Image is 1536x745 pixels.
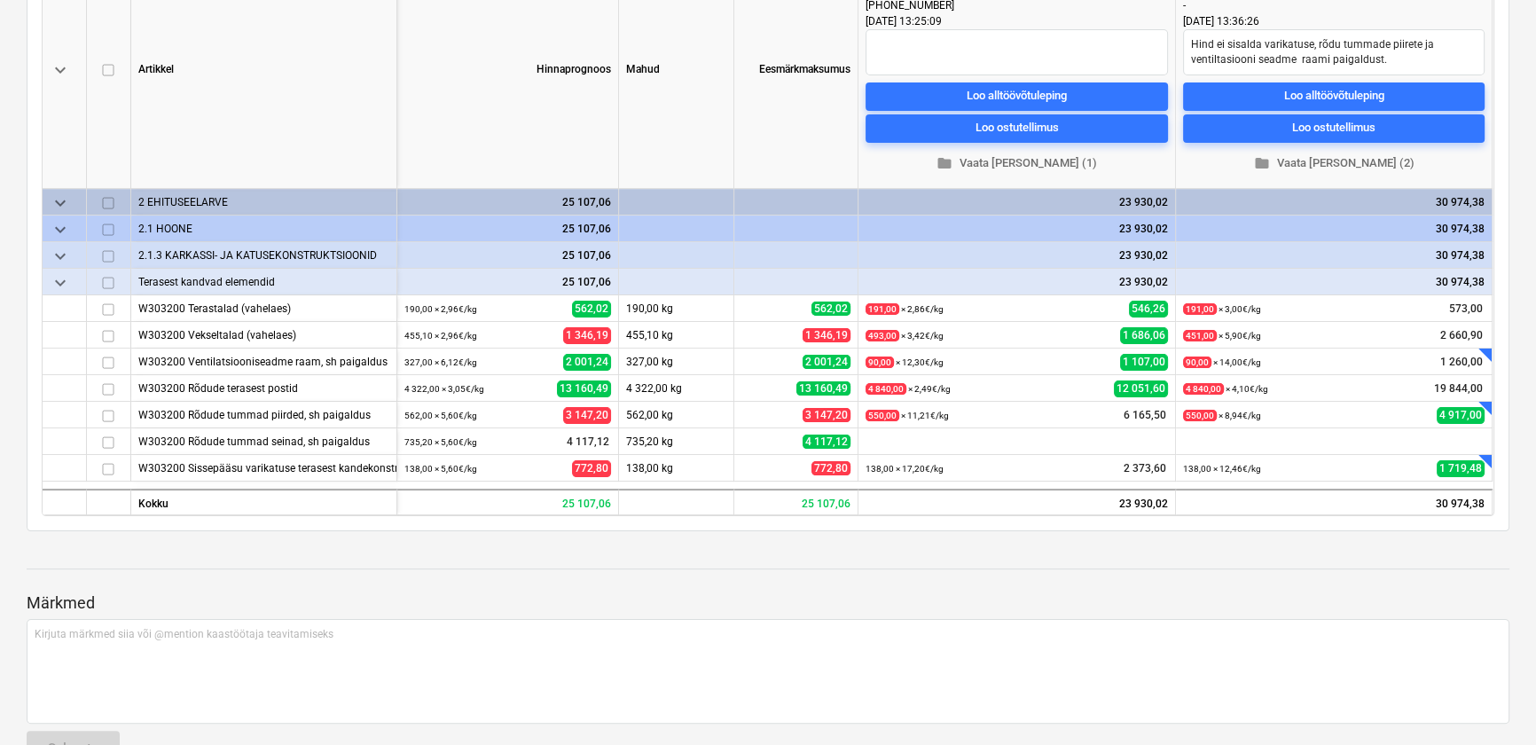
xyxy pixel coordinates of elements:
div: Terasest kandvad elemendid [138,269,389,294]
div: 23 930,02 [866,269,1168,295]
div: 25 107,06 [734,489,858,515]
div: 25 107,06 [404,189,611,216]
div: W303200 Ventilatsiooniseadme raam, sh paigaldus [138,349,389,374]
small: 138,00 × 5,60€ / kg [404,464,477,474]
span: 2 373,60 [1122,461,1168,476]
small: 455,10 × 2,96€ / kg [404,331,477,341]
div: 25 107,06 [404,242,611,269]
div: W303200 Rõdude tummad seinad, sh paigaldus [138,428,389,454]
div: Loo alltöövõtuleping [967,86,1067,106]
iframe: Chat Widget [1447,660,1536,745]
div: 2 EHITUSEELARVE [138,189,389,215]
span: 3 147,20 [563,407,611,424]
small: 138,00 × 12,46€ / kg [1183,464,1261,474]
span: 1 686,06 [1120,327,1168,344]
span: folder [936,155,952,171]
div: 190,00 kg [619,295,734,322]
span: 546,26 [1129,301,1168,318]
small: 4 322,00 × 3,05€ / kg [404,384,484,394]
span: 1 346,19 [563,327,611,344]
div: 30 974,38 [1183,216,1485,242]
span: 4 840,00 [866,383,906,395]
button: Loo ostutellimus [866,114,1168,143]
button: Loo alltöövõtuleping [866,82,1168,111]
span: Vaata [PERSON_NAME] (1) [873,153,1161,174]
button: Vaata [PERSON_NAME] (2) [1183,150,1485,177]
span: keyboard_arrow_down [50,219,71,240]
span: 772,80 [572,460,611,477]
small: × 8,94€ / kg [1183,410,1261,421]
small: × 2,86€ / kg [866,303,944,315]
span: 4 840,00 [1183,383,1224,395]
div: W303200 Rõdude tummad piirded, sh paigaldus [138,402,389,427]
div: 23 930,02 [866,242,1168,269]
span: 573,00 [1447,302,1485,317]
span: 2 001,24 [563,354,611,371]
div: 23 930,02 [858,489,1176,515]
small: 735,20 × 5,60€ / kg [404,437,477,447]
div: 4 322,00 kg [619,375,734,402]
div: 138,00 kg [619,455,734,482]
div: Loo alltöövõtuleping [1284,86,1384,106]
div: 735,20 kg [619,428,734,455]
div: W303200 Terastalad (vahelaes) [138,295,389,321]
p: Märkmed [27,592,1509,614]
textarea: Hind ei sisalda varikatuse, rõdu tummade piirete ja ventiltasiooni seadme raami paigaldust. [1183,29,1485,75]
small: × 11,21€ / kg [866,410,949,421]
span: 19 844,00 [1432,381,1485,396]
span: 1 260,00 [1438,355,1485,370]
div: 455,10 kg [619,322,734,349]
small: × 3,00€ / kg [1183,303,1261,315]
small: × 4,10€ / kg [1183,383,1268,395]
small: 562,00 × 5,60€ / kg [404,411,477,420]
small: 190,00 × 2,96€ / kg [404,304,477,314]
div: 25 107,06 [397,489,619,515]
span: 3 147,20 [803,408,850,422]
button: Loo alltöövõtuleping [1183,82,1485,111]
span: 4 117,12 [803,435,850,449]
div: 23 930,02 [866,216,1168,242]
small: × 3,42€ / kg [866,330,944,341]
span: 772,80 [811,461,850,475]
div: Kokku [131,489,397,515]
small: × 2,49€ / kg [866,383,951,395]
button: Loo ostutellimus [1183,114,1485,143]
div: W303200 Rõdude terasest postid [138,375,389,401]
span: keyboard_arrow_down [50,192,71,214]
div: [DATE] 13:25:09 [866,13,1168,29]
span: folder [1254,155,1270,171]
div: [DATE] 13:36:26 [1183,13,1485,29]
small: × 14,00€ / kg [1183,357,1261,368]
span: 2 660,90 [1438,328,1485,343]
small: 138,00 × 17,20€ / kg [866,464,944,474]
span: keyboard_arrow_down [50,272,71,294]
span: 2 001,24 [803,355,850,369]
span: 562,02 [572,301,611,318]
span: 562,02 [811,302,850,316]
small: × 12,30€ / kg [866,357,944,368]
div: 30 974,38 [1183,242,1485,269]
span: 1 107,00 [1120,354,1168,371]
span: keyboard_arrow_down [50,59,71,81]
div: Loo ostutellimus [976,118,1059,138]
div: 2.1.3 KARKASSI- JA KATUSEKONSTRUKTSIOONID [138,242,389,268]
span: 4 117,12 [565,435,611,450]
div: 30 974,38 [1183,189,1485,216]
div: W303200 Sissepääsu varikatuse terasest kandekonstruktsioon, sh paigaldus [138,455,389,481]
div: 30 974,38 [1183,269,1485,295]
div: W303200 Vekseltalad (vahelaes) [138,322,389,348]
div: 30 974,38 [1176,489,1493,515]
div: 562,00 kg [619,402,734,428]
small: × 5,90€ / kg [1183,330,1261,341]
div: 23 930,02 [866,189,1168,216]
div: 2.1 HOONE [138,216,389,241]
span: 12 051,60 [1114,380,1168,397]
span: Vaata [PERSON_NAME] (2) [1190,153,1477,174]
span: 13 160,49 [557,380,611,397]
small: 327,00 × 6,12€ / kg [404,357,477,367]
span: 13 160,49 [796,381,850,396]
div: 25 107,06 [404,269,611,295]
span: 4 917,00 [1437,407,1485,424]
span: 1 346,19 [803,328,850,342]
